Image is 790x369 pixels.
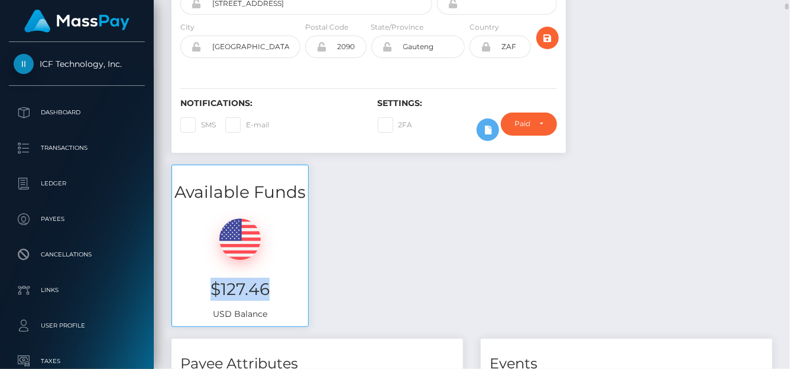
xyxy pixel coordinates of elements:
a: Cancellations [9,240,145,269]
label: SMS [180,117,216,133]
img: USD.png [219,219,261,260]
img: ICF Technology, Inc. [14,54,34,74]
a: Links [9,275,145,305]
a: Dashboard [9,98,145,127]
label: Country [470,22,499,33]
label: City [180,22,195,33]
p: Payees [14,210,140,228]
h3: Available Funds [172,181,308,204]
h3: $127.46 [181,278,299,301]
div: Paid by MassPay [514,119,530,129]
a: Payees [9,204,145,234]
p: Cancellations [14,246,140,264]
p: Links [14,281,140,299]
div: USD Balance [172,204,308,326]
h6: Notifications: [180,98,360,108]
a: User Profile [9,311,145,341]
h6: Settings: [378,98,558,108]
a: Transactions [9,133,145,163]
p: User Profile [14,317,140,335]
a: Ledger [9,169,145,198]
p: Transactions [14,139,140,157]
label: Postal Code [305,22,348,33]
img: MassPay Logo [24,9,129,33]
label: 2FA [378,117,413,133]
label: State/Province [371,22,424,33]
label: E-mail [225,117,269,133]
span: ICF Technology, Inc. [9,59,145,69]
p: Ledger [14,175,140,192]
button: Paid by MassPay [501,113,557,135]
p: Dashboard [14,104,140,121]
